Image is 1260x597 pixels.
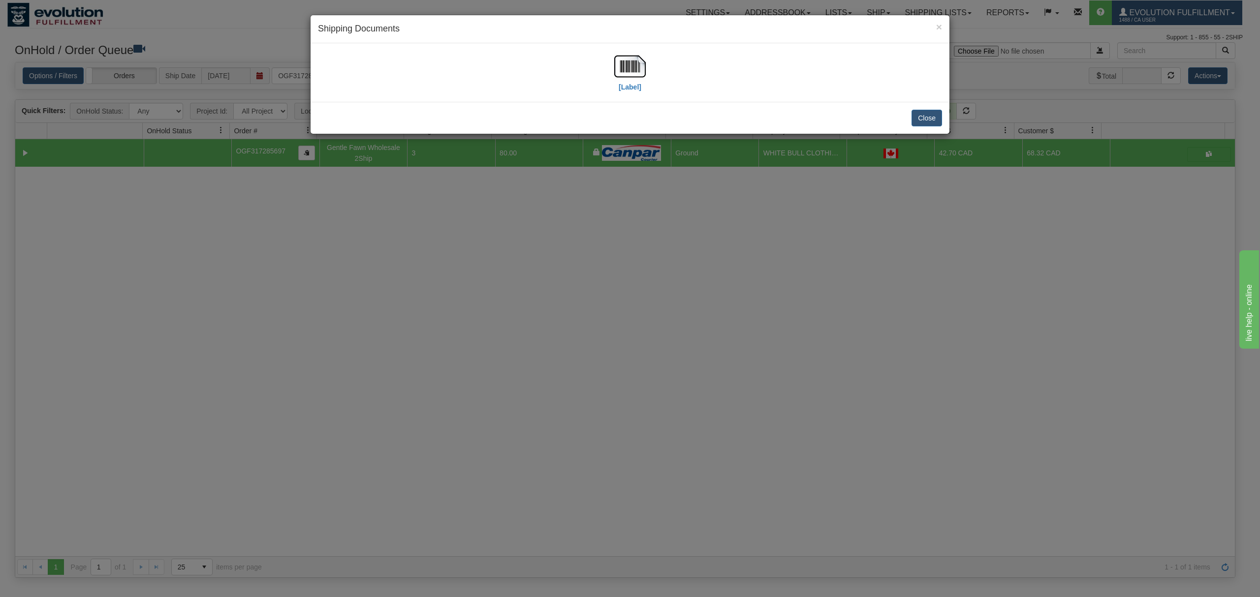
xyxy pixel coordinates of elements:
iframe: chat widget [1237,248,1259,349]
button: Close [936,22,942,32]
span: × [936,21,942,32]
img: barcode.jpg [614,51,646,82]
a: [Label] [614,61,646,90]
h4: Shipping Documents [318,23,942,35]
div: live help - online [7,6,91,18]
label: [Label] [619,82,641,92]
button: Close [912,110,942,126]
